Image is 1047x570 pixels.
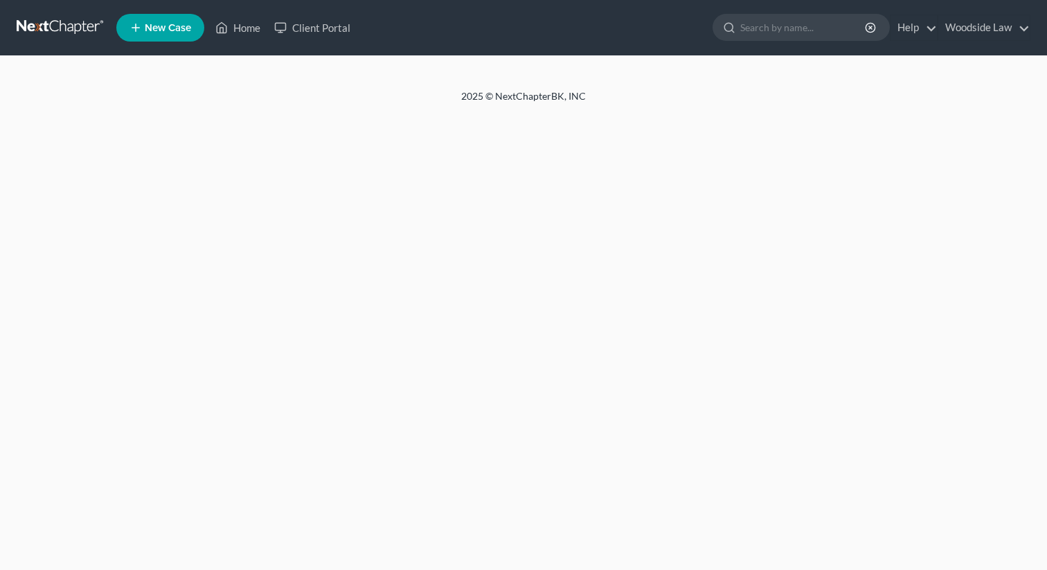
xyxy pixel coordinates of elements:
input: Search by name... [740,15,867,40]
a: Client Portal [267,15,357,40]
div: 2025 © NextChapterBK, INC [129,89,918,114]
a: Woodside Law [938,15,1030,40]
a: Help [891,15,937,40]
span: New Case [145,23,191,33]
a: Home [208,15,267,40]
